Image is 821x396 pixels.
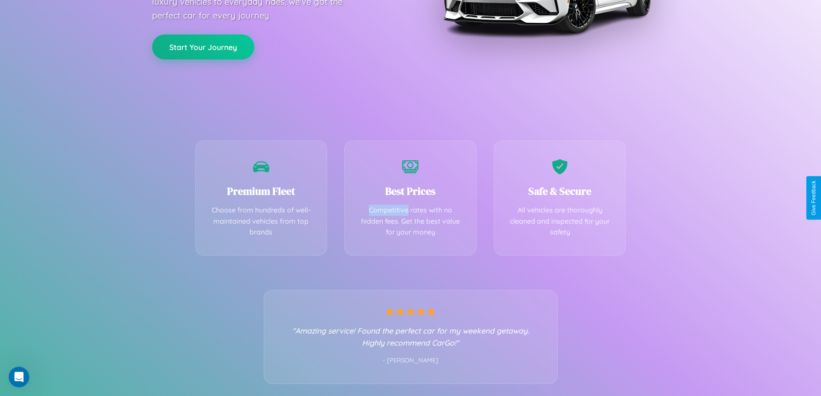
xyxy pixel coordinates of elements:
p: - [PERSON_NAME] [281,355,540,366]
p: "Amazing service! Found the perfect car for my weekend getaway. Highly recommend CarGo!" [281,324,540,349]
h3: Best Prices [358,184,463,198]
h3: Premium Fleet [209,184,314,198]
h3: Safe & Secure [507,184,613,198]
p: Choose from hundreds of well-maintained vehicles from top brands [209,205,314,238]
p: All vehicles are thoroughly cleaned and inspected for your safety [507,205,613,238]
div: Give Feedback [811,181,817,215]
button: Start Your Journey [152,34,254,59]
p: Competitive rates with no hidden fees. Get the best value for your money [358,205,463,238]
iframe: Intercom live chat [9,367,29,387]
